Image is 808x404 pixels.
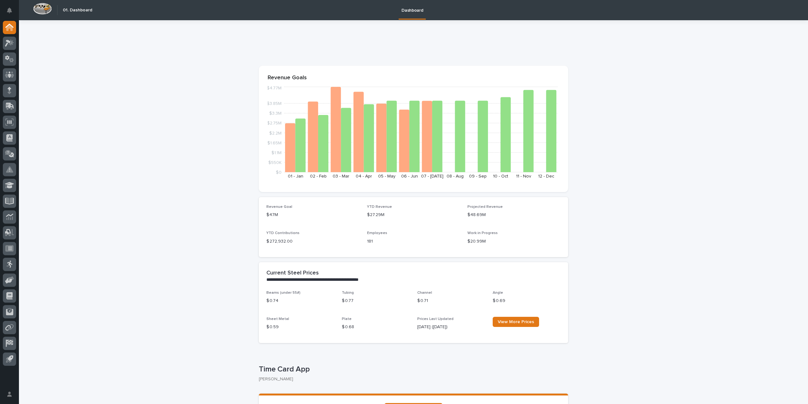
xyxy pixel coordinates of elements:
p: $ 0.68 [342,324,410,330]
span: Tubing [342,291,354,295]
tspan: $3.85M [267,101,282,106]
img: Workspace Logo [33,3,52,15]
text: 04 - Apr [356,174,372,178]
h2: Current Steel Prices [266,270,319,277]
tspan: $4.77M [267,86,282,90]
p: $48.69M [467,212,561,218]
text: 09 - Sep [469,174,487,178]
span: Work in Progress [467,231,498,235]
span: Projected Revenue [467,205,503,209]
p: $ 272,932.00 [266,238,359,245]
tspan: $1.65M [267,141,282,145]
p: $ 0.77 [342,298,410,304]
text: 11 - Nov [516,174,531,178]
p: [DATE] ([DATE]) [417,324,485,330]
tspan: $2.75M [267,121,282,125]
tspan: $1.1M [271,150,282,155]
text: 07 - [DATE] [421,174,443,178]
p: $ 0.74 [266,298,334,304]
span: Sheet Metal [266,317,289,321]
span: View More Prices [498,320,534,324]
span: Prices Last Updated [417,317,454,321]
span: YTD Contributions [266,231,300,235]
text: 10 - Oct [493,174,508,178]
text: 12 - Dec [538,174,554,178]
button: Notifications [3,4,16,17]
p: $ 0.69 [493,298,561,304]
span: Plate [342,317,352,321]
a: View More Prices [493,317,539,327]
text: 01 - Jan [288,174,303,178]
p: [PERSON_NAME] [259,377,563,382]
p: $ 0.71 [417,298,485,304]
text: 03 - Mar [333,174,349,178]
span: YTD Revenue [367,205,392,209]
text: 02 - Feb [310,174,327,178]
text: 06 - Jun [401,174,418,178]
p: $27.29M [367,212,460,218]
p: Revenue Goals [268,75,559,81]
h2: 01. Dashboard [63,8,92,13]
p: 181 [367,238,460,245]
span: Employees [367,231,387,235]
p: Time Card App [259,365,566,374]
tspan: $2.2M [269,131,282,135]
span: Angle [493,291,503,295]
text: 05 - May [378,174,395,178]
span: Beams (under 55#) [266,291,300,295]
div: Notifications [8,8,16,18]
p: $47M [266,212,359,218]
span: Revenue Goal [266,205,292,209]
p: $ 0.59 [266,324,334,330]
p: $20.99M [467,238,561,245]
tspan: $3.3M [269,111,282,116]
tspan: $0 [276,170,282,175]
span: Channel [417,291,432,295]
tspan: $550K [268,160,282,165]
text: 08 - Aug [447,174,464,178]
